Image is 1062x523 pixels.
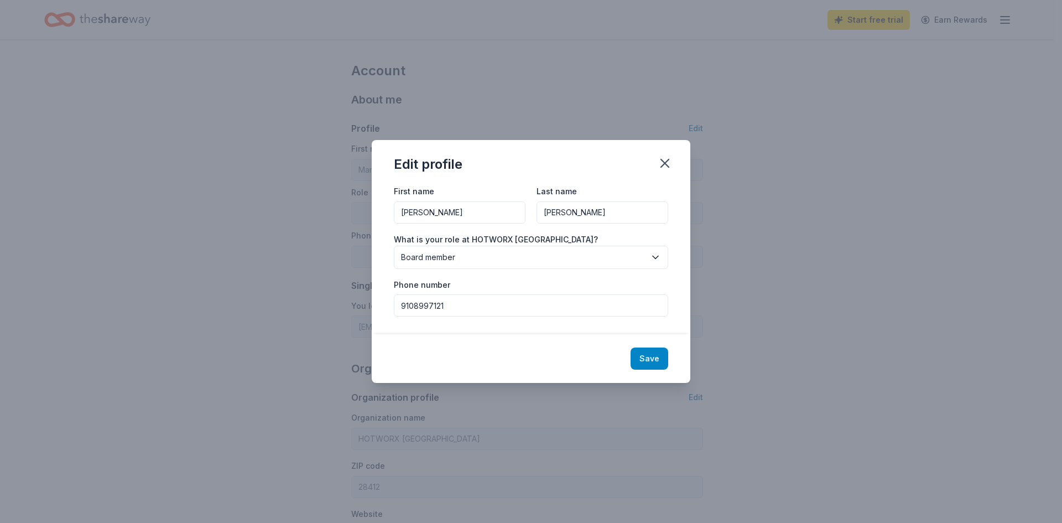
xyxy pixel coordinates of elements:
label: What is your role at HOTWORX [GEOGRAPHIC_DATA]? [394,234,598,245]
label: First name [394,186,434,197]
label: Last name [537,186,577,197]
div: Edit profile [394,156,462,173]
label: Phone number [394,279,450,291]
button: Board member [394,246,668,269]
button: Save [631,348,668,370]
span: Board member [401,251,645,264]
